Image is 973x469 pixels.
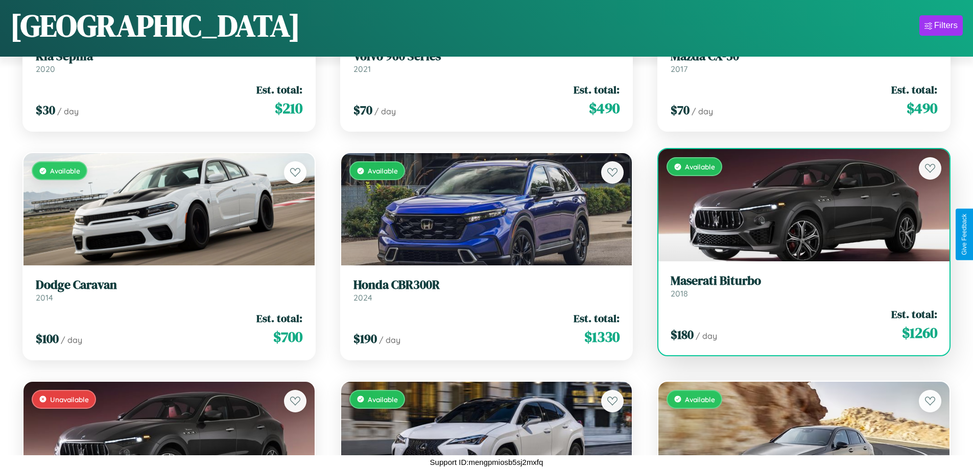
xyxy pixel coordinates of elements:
[36,278,302,292] h3: Dodge Caravan
[671,49,937,74] a: Mazda CX-502017
[353,49,620,74] a: Volvo 960 Series2021
[353,278,620,303] a: Honda CBR300R2024
[671,326,694,343] span: $ 180
[353,64,371,74] span: 2021
[671,274,937,299] a: Maserati Biturbo2018
[671,274,937,288] h3: Maserati Biturbo
[368,395,398,404] span: Available
[368,166,398,175] span: Available
[919,15,963,36] button: Filters
[891,307,937,322] span: Est. total:
[353,292,372,303] span: 2024
[379,335,400,345] span: / day
[671,102,690,118] span: $ 70
[574,82,620,97] span: Est. total:
[589,98,620,118] span: $ 490
[374,106,396,116] span: / day
[961,214,968,255] div: Give Feedback
[50,166,80,175] span: Available
[36,64,55,74] span: 2020
[902,323,937,343] span: $ 1260
[692,106,713,116] span: / day
[671,288,688,299] span: 2018
[273,327,302,347] span: $ 700
[353,278,620,292] h3: Honda CBR300R
[696,331,717,341] span: / day
[353,102,372,118] span: $ 70
[671,64,687,74] span: 2017
[891,82,937,97] span: Est. total:
[685,395,715,404] span: Available
[671,49,937,64] h3: Mazda CX-50
[353,49,620,64] h3: Volvo 960 Series
[36,292,53,303] span: 2014
[934,20,958,31] div: Filters
[430,455,543,469] p: Support ID: mengpmiosb5sj2mxfq
[256,311,302,326] span: Est. total:
[907,98,937,118] span: $ 490
[61,335,82,345] span: / day
[36,330,59,347] span: $ 100
[57,106,79,116] span: / day
[685,162,715,171] span: Available
[50,395,89,404] span: Unavailable
[275,98,302,118] span: $ 210
[36,278,302,303] a: Dodge Caravan2014
[584,327,620,347] span: $ 1330
[574,311,620,326] span: Est. total:
[36,49,302,64] h3: Kia Sephia
[36,49,302,74] a: Kia Sephia2020
[36,102,55,118] span: $ 30
[353,330,377,347] span: $ 190
[10,5,300,46] h1: [GEOGRAPHIC_DATA]
[256,82,302,97] span: Est. total:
